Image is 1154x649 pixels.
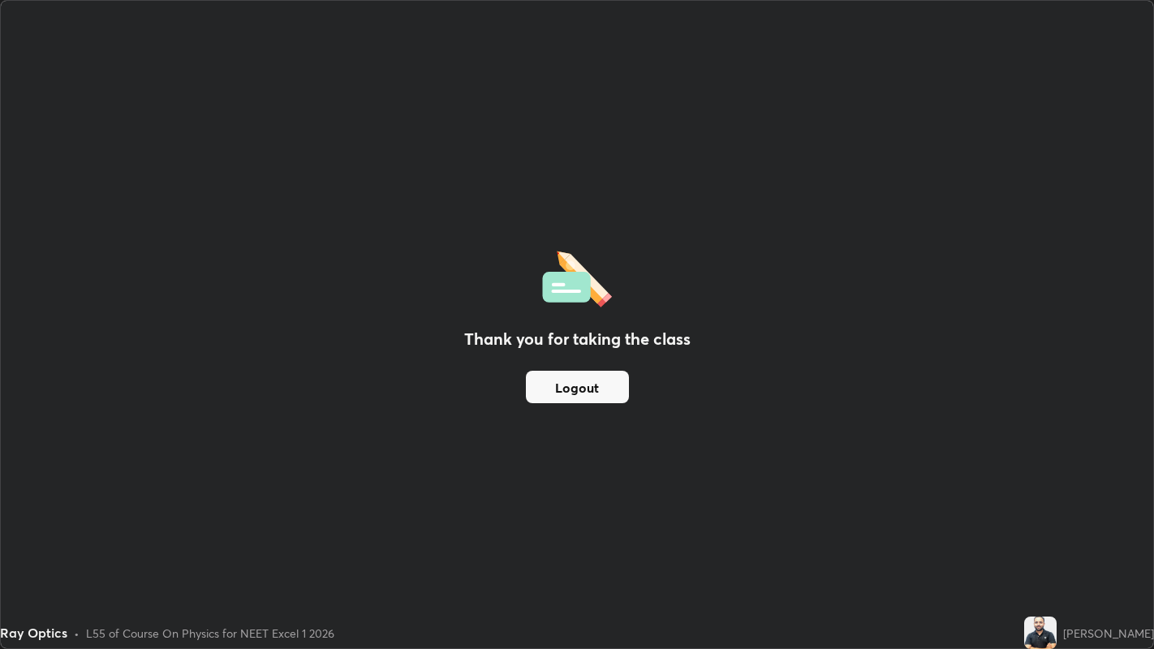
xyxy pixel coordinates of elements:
[464,327,691,351] h2: Thank you for taking the class
[542,246,612,307] img: offlineFeedback.1438e8b3.svg
[74,625,80,642] div: •
[526,371,629,403] button: Logout
[1063,625,1154,642] div: [PERSON_NAME]
[1024,617,1057,649] img: f24e72077a7b4b049bd1b98a95eb8709.jpg
[86,625,334,642] div: L55 of Course On Physics for NEET Excel 1 2026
